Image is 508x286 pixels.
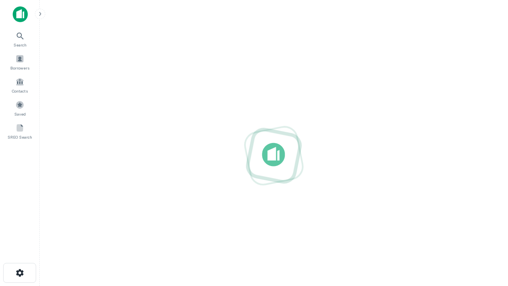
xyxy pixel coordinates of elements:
img: capitalize-icon.png [13,6,28,22]
iframe: Chat Widget [468,197,508,235]
a: Borrowers [2,51,37,73]
a: Search [2,28,37,50]
a: SREO Search [2,120,37,142]
span: Saved [14,111,26,117]
span: SREO Search [8,134,32,140]
span: Search [13,42,27,48]
span: Borrowers [10,65,29,71]
span: Contacts [12,88,28,94]
a: Contacts [2,74,37,96]
a: Saved [2,97,37,119]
